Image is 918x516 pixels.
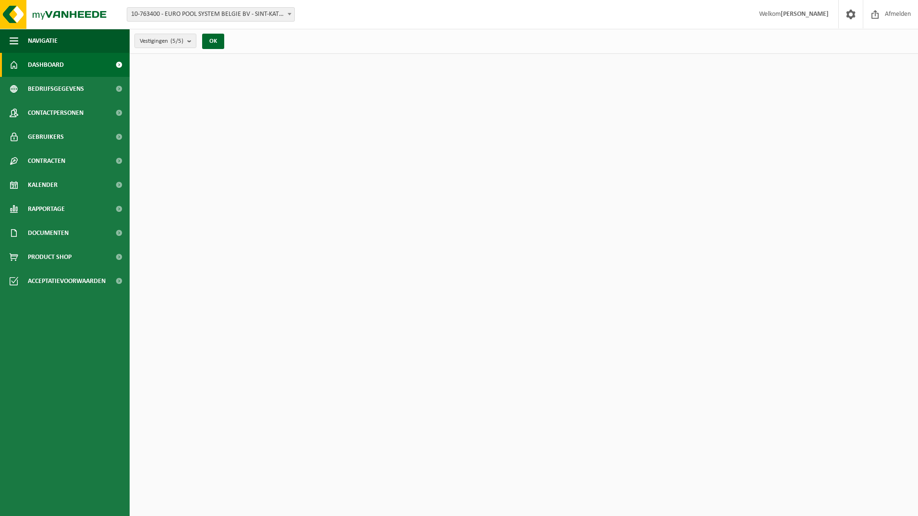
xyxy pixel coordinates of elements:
span: Bedrijfsgegevens [28,77,84,101]
span: 10-763400 - EURO POOL SYSTEM BELGIE BV - SINT-KATELIJNE-WAVER [127,7,295,22]
span: 10-763400 - EURO POOL SYSTEM BELGIE BV - SINT-KATELIJNE-WAVER [127,8,294,21]
span: Gebruikers [28,125,64,149]
span: Kalender [28,173,58,197]
span: Documenten [28,221,69,245]
button: Vestigingen(5/5) [134,34,196,48]
span: Contactpersonen [28,101,84,125]
span: Navigatie [28,29,58,53]
span: Acceptatievoorwaarden [28,269,106,293]
button: OK [202,34,224,49]
span: Vestigingen [140,34,183,49]
span: Contracten [28,149,65,173]
count: (5/5) [170,38,183,44]
span: Rapportage [28,197,65,221]
strong: [PERSON_NAME] [781,11,829,18]
span: Dashboard [28,53,64,77]
span: Product Shop [28,245,72,269]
